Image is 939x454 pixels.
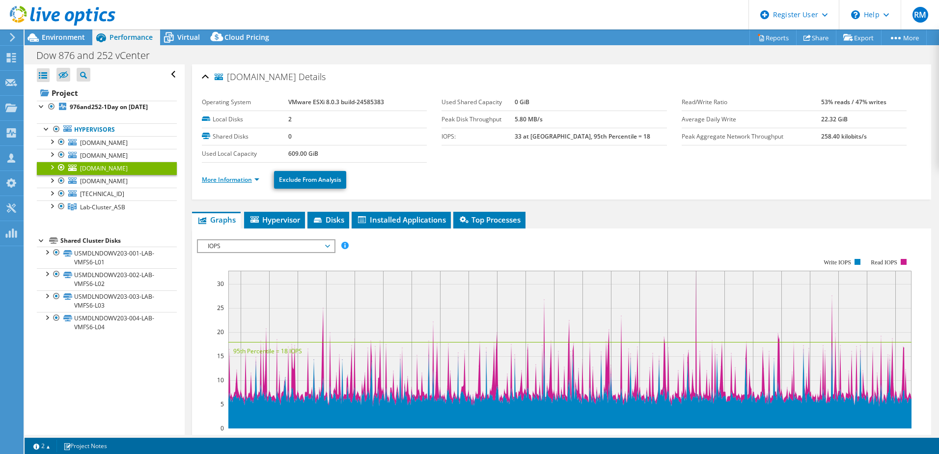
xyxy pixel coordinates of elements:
[859,433,874,442] text: 10:00
[27,440,57,452] a: 2
[461,433,476,442] text: 20:00
[37,188,177,200] a: [TECHNICAL_ID]
[37,162,177,174] a: [DOMAIN_NAME]
[682,114,821,124] label: Average Daily Write
[836,30,882,45] a: Export
[432,433,447,442] text: 19:00
[881,30,927,45] a: More
[80,190,124,198] span: [TECHNICAL_ID]
[221,424,224,432] text: 0
[575,433,590,442] text: 00:00
[37,123,177,136] a: Hypervisors
[802,433,817,442] text: 08:00
[851,10,860,19] svg: \n
[202,97,288,107] label: Operating System
[56,440,114,452] a: Project Notes
[32,50,165,61] h1: Dow 876 and 252 vCenter
[80,151,128,160] span: [DOMAIN_NAME]
[70,103,148,111] b: 976and252-1Day on [DATE]
[37,149,177,162] a: [DOMAIN_NAME]
[717,433,732,442] text: 05:00
[312,215,344,225] span: Disks
[217,280,224,288] text: 30
[357,215,446,225] span: Installed Applications
[442,114,515,124] label: Peak Disk Throughput
[37,200,177,213] a: Lab-Cluster_ASB
[217,328,224,336] text: 20
[682,132,821,142] label: Peak Aggregate Network Throughput
[458,215,521,225] span: Top Processes
[912,7,928,23] span: RM
[202,132,288,142] label: Shared Disks
[37,268,177,290] a: USMDLNDOWV203-002-LAB-VMFS6-L02
[688,433,703,442] text: 04:00
[442,132,515,142] label: IOPS:
[515,98,529,106] b: 0 GiB
[871,259,897,266] text: Read IOPS
[682,97,821,107] label: Read/Write Ratio
[217,304,224,312] text: 25
[347,433,362,442] text: 16:00
[288,132,292,141] b: 0
[202,149,288,159] label: Used Local Capacity
[546,433,561,442] text: 23:00
[489,433,504,442] text: 21:00
[318,433,333,442] text: 15:00
[404,433,419,442] text: 18:00
[660,433,675,442] text: 03:00
[442,97,515,107] label: Used Shared Capacity
[217,376,224,384] text: 10
[233,433,248,442] text: 12:00
[518,433,533,442] text: 22:00
[796,30,836,45] a: Share
[203,240,329,252] span: IOPS
[37,136,177,149] a: [DOMAIN_NAME]
[261,433,276,442] text: 13:00
[603,433,618,442] text: 01:00
[249,215,300,225] span: Hypervisor
[110,32,153,42] span: Performance
[515,132,650,141] b: 33 at [GEOGRAPHIC_DATA], 95th Percentile = 18
[515,115,543,123] b: 5.80 MB/s
[37,85,177,101] a: Project
[215,72,296,82] span: [DOMAIN_NAME]
[830,433,846,442] text: 09:00
[632,433,647,442] text: 02:00
[749,30,797,45] a: Reports
[42,32,85,42] span: Environment
[299,71,326,83] span: Details
[288,98,384,106] b: VMware ESXi 8.0.3 build-24585383
[80,139,128,147] span: [DOMAIN_NAME]
[37,101,177,113] a: 976and252-1Day on [DATE]
[233,347,302,355] text: 95th Percentile = 18 IOPS
[745,433,760,442] text: 06:00
[37,290,177,312] a: USMDLNDOWV203-003-LAB-VMFS6-L03
[202,114,288,124] label: Local Disks
[887,433,903,442] text: 11:00
[202,175,259,184] a: More Information
[290,433,305,442] text: 14:00
[80,177,128,185] span: [DOMAIN_NAME]
[288,115,292,123] b: 2
[60,235,177,247] div: Shared Cluster Disks
[177,32,200,42] span: Virtual
[217,352,224,360] text: 15
[37,247,177,268] a: USMDLNDOWV203-001-LAB-VMFS6-L01
[221,400,224,408] text: 5
[288,149,318,158] b: 609.00 GiB
[821,115,848,123] b: 22.32 GiB
[274,171,346,189] a: Exclude From Analysis
[773,433,789,442] text: 07:00
[80,203,125,211] span: Lab-Cluster_ASB
[37,312,177,334] a: USMDLNDOWV203-004-LAB-VMFS6-L04
[821,98,886,106] b: 53% reads / 47% writes
[37,175,177,188] a: [DOMAIN_NAME]
[224,32,269,42] span: Cloud Pricing
[375,433,390,442] text: 17:00
[821,132,867,141] b: 258.40 kilobits/s
[80,164,128,172] span: [DOMAIN_NAME]
[824,259,851,266] text: Write IOPS
[197,215,236,225] span: Graphs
